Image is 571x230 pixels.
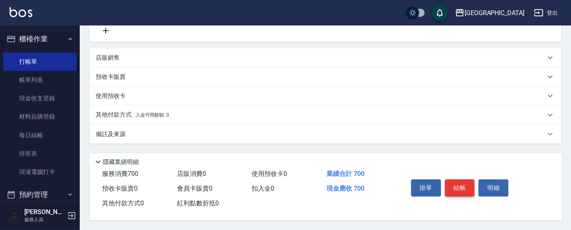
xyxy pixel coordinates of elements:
a: 現金收支登錄 [3,89,77,107]
span: 預收卡販賣 0 [102,185,138,192]
span: 紅利點數折抵 0 [177,199,219,207]
span: 服務消費 700 [102,170,138,177]
div: 使用預收卡 [89,86,561,105]
button: 預約管理 [3,184,77,205]
div: 其他付款方式入金可用餘額: 0 [89,105,561,125]
img: Logo [10,7,32,17]
span: 現金應收 700 [327,185,364,192]
a: 每日結帳 [3,126,77,144]
button: 登出 [531,6,561,20]
div: 店販銷售 [89,48,561,67]
a: 現場電腦打卡 [3,163,77,181]
a: 排班表 [3,144,77,163]
button: 掛單 [411,179,441,196]
span: 使用預收卡 0 [252,170,287,177]
a: 帳單列表 [3,71,77,89]
span: 店販消費 0 [177,170,206,177]
div: [GEOGRAPHIC_DATA] [465,8,524,18]
div: 預收卡販賣 [89,67,561,86]
span: 業績合計 700 [327,170,364,177]
a: 打帳單 [3,53,77,71]
button: 櫃檯作業 [3,29,77,49]
p: 備註及來源 [96,130,126,138]
p: 隱藏業績明細 [103,158,139,166]
h5: [PERSON_NAME] [24,208,65,216]
a: 材料自購登錄 [3,107,77,126]
span: 其他付款方式 0 [102,199,144,207]
p: 店販銷售 [96,54,120,62]
p: 預收卡販賣 [96,73,126,81]
span: 會員卡販賣 0 [177,185,213,192]
p: 其他付款方式 [96,111,169,119]
div: 備註及來源 [89,125,561,144]
button: [GEOGRAPHIC_DATA] [452,5,528,21]
img: Person [6,208,22,224]
p: 使用預收卡 [96,92,126,100]
button: save [432,5,448,21]
button: 結帳 [445,179,475,196]
span: 扣入金 0 [252,185,274,192]
button: 明細 [478,179,508,196]
p: 服務人員 [24,216,65,223]
span: 入金可用餘額: 0 [136,112,169,118]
